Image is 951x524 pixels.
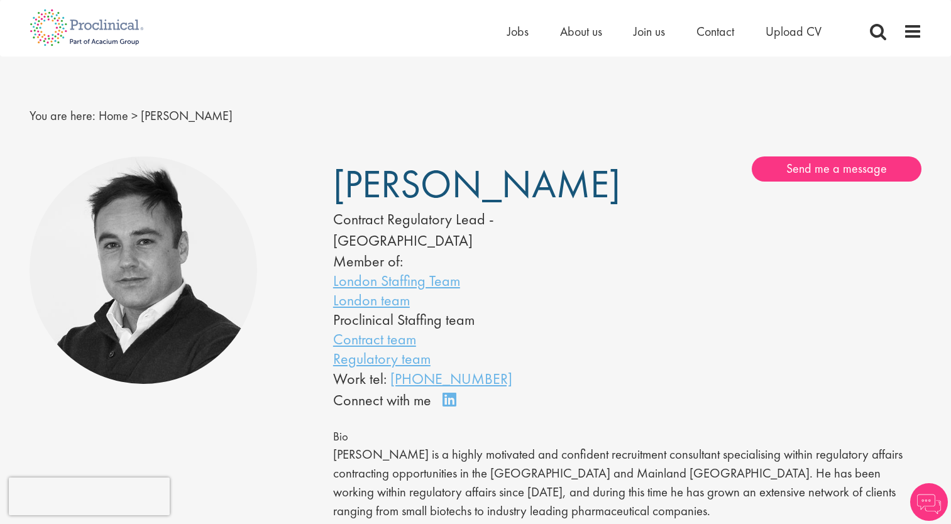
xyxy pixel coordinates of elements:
[30,107,96,124] span: You are here:
[333,290,410,310] a: London team
[634,23,665,40] a: Join us
[507,23,529,40] a: Jobs
[333,310,590,329] li: Proclinical Staffing team
[141,107,233,124] span: [PERSON_NAME]
[333,429,348,444] span: Bio
[333,369,387,388] span: Work tel:
[390,369,512,388] a: [PHONE_NUMBER]
[560,23,602,40] a: About us
[752,156,921,182] a: Send me a message
[333,159,620,209] span: [PERSON_NAME]
[333,349,431,368] a: Regulatory team
[333,329,416,349] a: Contract team
[333,271,460,290] a: London Staffing Team
[333,445,922,520] p: [PERSON_NAME] is a highly motivated and confident recruitment consultant specialising within regu...
[99,107,128,124] a: breadcrumb link
[333,251,403,271] label: Member of:
[333,209,590,252] div: Contract Regulatory Lead - [GEOGRAPHIC_DATA]
[30,156,258,385] img: Peter Duvall
[131,107,138,124] span: >
[766,23,822,40] a: Upload CV
[696,23,734,40] a: Contact
[910,483,948,521] img: Chatbot
[9,478,170,515] iframe: reCAPTCHA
